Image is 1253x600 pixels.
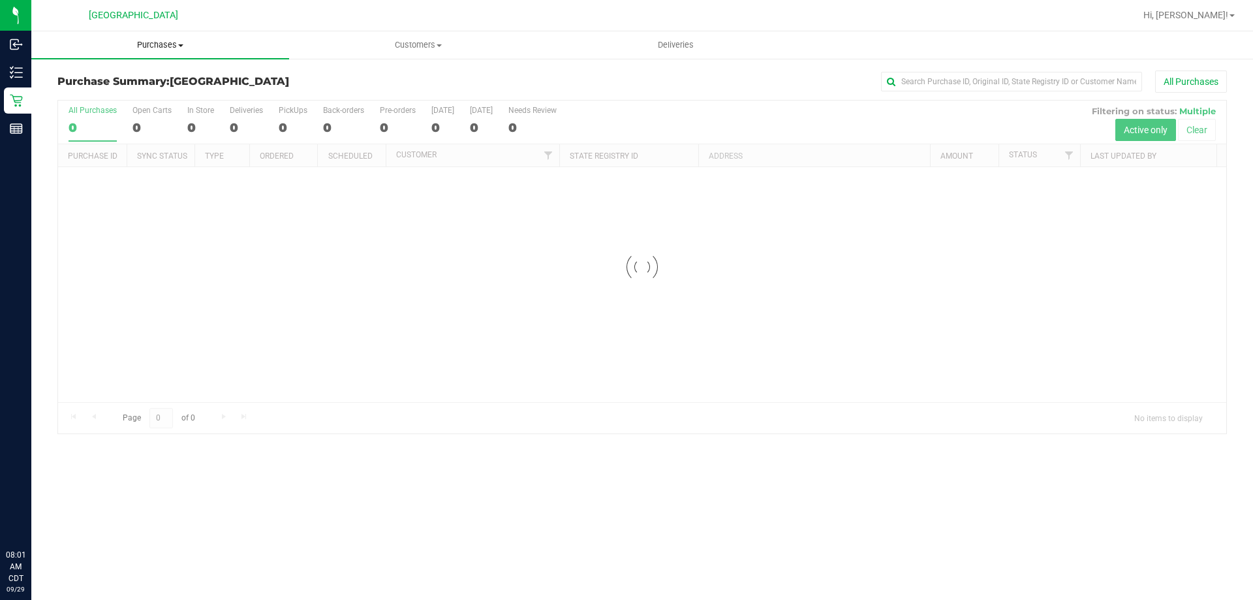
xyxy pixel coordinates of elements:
a: Purchases [31,31,289,59]
inline-svg: Inbound [10,38,23,51]
span: Customers [290,39,546,51]
h3: Purchase Summary: [57,76,447,87]
a: Customers [289,31,547,59]
button: All Purchases [1155,71,1227,93]
inline-svg: Retail [10,94,23,107]
a: Deliveries [547,31,805,59]
input: Search Purchase ID, Original ID, State Registry ID or Customer Name... [881,72,1142,91]
span: [GEOGRAPHIC_DATA] [89,10,178,21]
inline-svg: Inventory [10,66,23,79]
span: Deliveries [640,39,711,51]
inline-svg: Reports [10,122,23,135]
span: Purchases [31,39,289,51]
p: 08:01 AM CDT [6,549,25,584]
p: 09/29 [6,584,25,594]
span: [GEOGRAPHIC_DATA] [170,75,289,87]
span: Hi, [PERSON_NAME]! [1143,10,1228,20]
